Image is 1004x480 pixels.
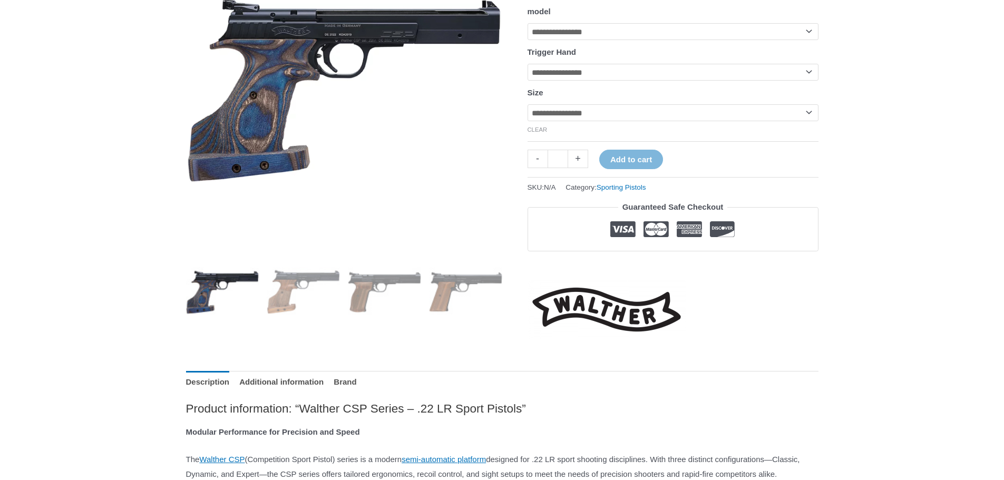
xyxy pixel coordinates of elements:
legend: Guaranteed Safe Checkout [618,200,728,214]
a: Clear options [528,126,548,133]
iframe: Customer reviews powered by Trustpilot [528,259,818,272]
a: + [568,150,588,168]
label: model [528,7,551,16]
a: Walther CSP [199,455,245,464]
a: Sporting Pistols [597,183,646,191]
img: Walther CSP - Image 3 [348,256,421,329]
button: Add to cart [599,150,663,169]
label: Trigger Hand [528,47,577,56]
a: Walther [528,280,686,339]
span: N/A [544,183,556,191]
h2: Product information: “Walther CSP Series – .22 LR Sport Pistols” [186,401,818,416]
a: Description [186,371,230,394]
label: Size [528,88,543,97]
input: Product quantity [548,150,568,168]
a: Additional information [239,371,324,394]
span: Category: [566,181,646,194]
span: SKU: [528,181,556,194]
strong: Modular Performance for Precision and Speed [186,427,360,436]
img: Walther CSP - Image 2 [267,256,340,329]
img: Walther CSP - Image 4 [429,256,502,329]
a: - [528,150,548,168]
a: semi-automatic platform [402,455,486,464]
a: Brand [334,371,356,394]
img: Walther CSP [186,256,259,329]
